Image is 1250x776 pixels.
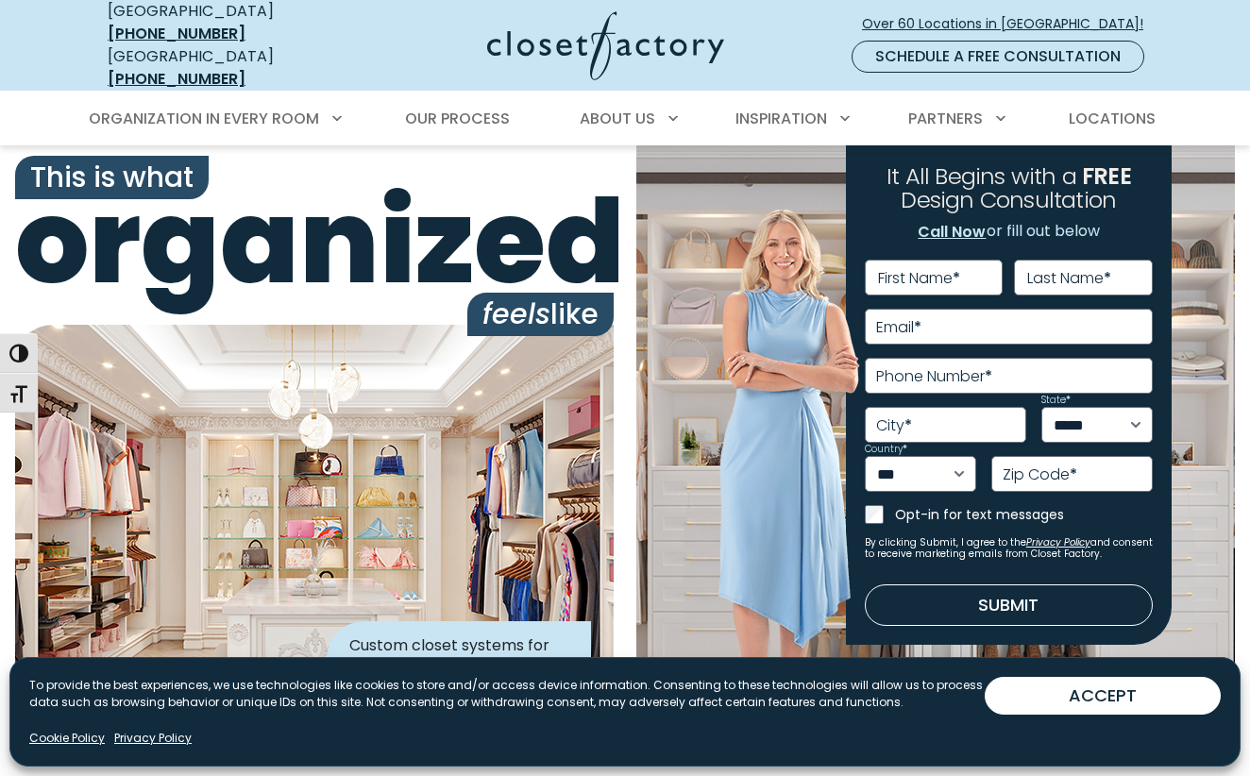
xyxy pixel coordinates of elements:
label: First Name [878,271,960,286]
span: like [467,293,614,336]
a: Call Now [917,220,987,245]
span: Design Consultation [901,185,1116,216]
span: Organization in Every Room [89,108,319,129]
label: Zip Code [1003,467,1077,482]
a: [PHONE_NUMBER] [108,68,245,90]
small: By clicking Submit, I agree to the and consent to receive marketing emails from Closet Factory. [865,537,1153,560]
label: State [1041,396,1071,405]
span: Over 60 Locations in [GEOGRAPHIC_DATA]! [862,14,1158,34]
label: Last Name [1027,271,1111,286]
label: Opt-in for text messages [895,505,1153,524]
img: Closet Factory Logo [487,11,724,80]
div: [GEOGRAPHIC_DATA] [108,45,339,91]
span: Locations [1069,108,1156,129]
a: Over 60 Locations in [GEOGRAPHIC_DATA]! [861,8,1159,41]
i: feels [482,294,550,334]
a: Cookie Policy [29,730,105,747]
a: Schedule a Free Consultation [852,41,1144,73]
span: organized [15,184,614,300]
span: About Us [580,108,655,129]
label: City [876,418,912,433]
p: To provide the best experiences, we use technologies like cookies to store and/or access device i... [29,677,985,711]
a: Privacy Policy [1026,535,1090,549]
button: ACCEPT [985,677,1221,715]
span: Our Process [405,108,510,129]
label: Country [865,445,907,454]
span: It All Begins with a [887,160,1076,192]
a: Privacy Policy [114,730,192,747]
span: This is what [15,156,209,199]
img: Closet Factory designed closet [15,325,614,731]
div: Custom closet systems for every space, style, and budget [327,621,591,708]
span: Inspiration [735,108,827,129]
label: Email [876,320,921,335]
span: Partners [908,108,983,129]
a: [PHONE_NUMBER] [108,23,245,44]
nav: Primary Menu [76,93,1174,145]
span: FREE [1082,160,1131,192]
button: Submit [865,584,1153,626]
label: Phone Number [876,369,992,384]
p: or fill out below [917,220,1100,245]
